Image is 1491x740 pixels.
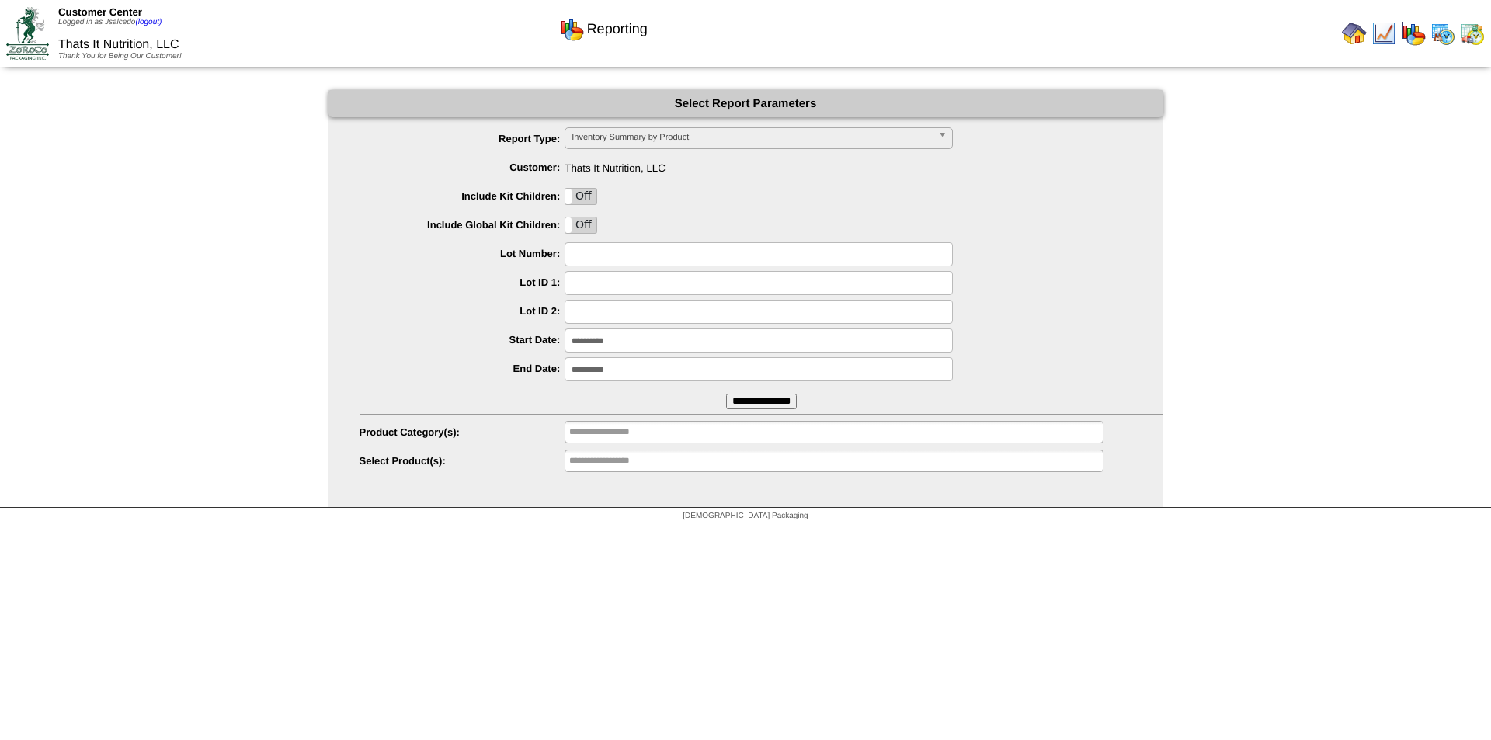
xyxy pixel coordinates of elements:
[360,219,565,231] label: Include Global Kit Children:
[360,426,565,438] label: Product Category(s):
[360,248,565,259] label: Lot Number:
[1401,21,1426,46] img: graph.gif
[360,363,565,374] label: End Date:
[565,189,596,204] label: Off
[1430,21,1455,46] img: calendarprod.gif
[1460,21,1485,46] img: calendarinout.gif
[1342,21,1367,46] img: home.gif
[360,305,565,317] label: Lot ID 2:
[360,133,565,144] label: Report Type:
[328,90,1163,117] div: Select Report Parameters
[565,217,597,234] div: OnOff
[587,21,648,37] span: Reporting
[565,188,597,205] div: OnOff
[360,276,565,288] label: Lot ID 1:
[58,38,179,51] span: Thats It Nutrition, LLC
[360,156,1163,174] span: Thats It Nutrition, LLC
[559,16,584,41] img: graph.gif
[58,52,182,61] span: Thank You for Being Our Customer!
[683,512,808,520] span: [DEMOGRAPHIC_DATA] Packaging
[6,7,49,59] img: ZoRoCo_Logo(Green%26Foil)%20jpg.webp
[135,18,162,26] a: (logout)
[360,162,565,173] label: Customer:
[360,334,565,346] label: Start Date:
[58,6,142,18] span: Customer Center
[1371,21,1396,46] img: line_graph.gif
[58,18,162,26] span: Logged in as Jsalcedo
[360,455,565,467] label: Select Product(s):
[572,128,932,147] span: Inventory Summary by Product
[565,217,596,233] label: Off
[360,190,565,202] label: Include Kit Children:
